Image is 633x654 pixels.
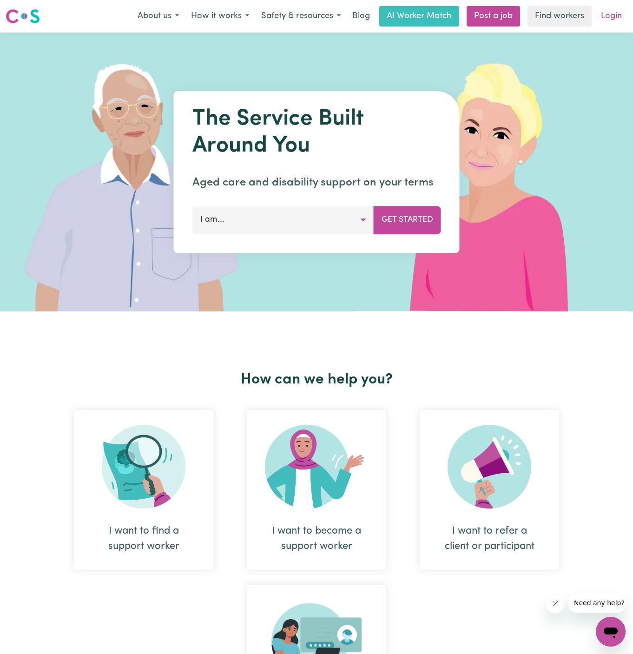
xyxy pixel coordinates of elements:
[568,593,626,613] iframe: Message from company
[379,6,459,26] a: AI Worker Match
[347,6,376,26] a: Blog
[74,410,213,570] div: I want to find a support worker
[132,7,185,26] button: About us
[6,6,40,27] a: Careseekers logo
[546,595,565,613] iframe: Close message
[255,7,347,26] button: Safety & resources
[102,425,185,509] img: Search
[374,206,441,234] button: Get Started
[192,206,374,234] button: I am...
[6,8,40,25] img: Careseekers logo
[192,174,441,191] p: Aged care and disability support on your terms
[596,617,626,647] iframe: Button to launch messaging window
[527,6,592,26] a: Find workers
[192,106,441,159] h1: The Service Built Around You
[57,371,576,389] h2: How can we help you?
[96,523,191,554] div: I want to find a support worker
[265,425,368,509] img: Become Worker
[185,7,255,26] button: How it works
[420,410,559,570] div: I want to refer a client or participant
[442,523,537,554] div: I want to refer a client or participant
[448,425,531,509] img: Refer
[269,523,364,554] div: I want to become a support worker
[595,6,627,26] a: Login
[247,410,386,570] div: I want to become a support worker
[467,6,520,26] a: Post a job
